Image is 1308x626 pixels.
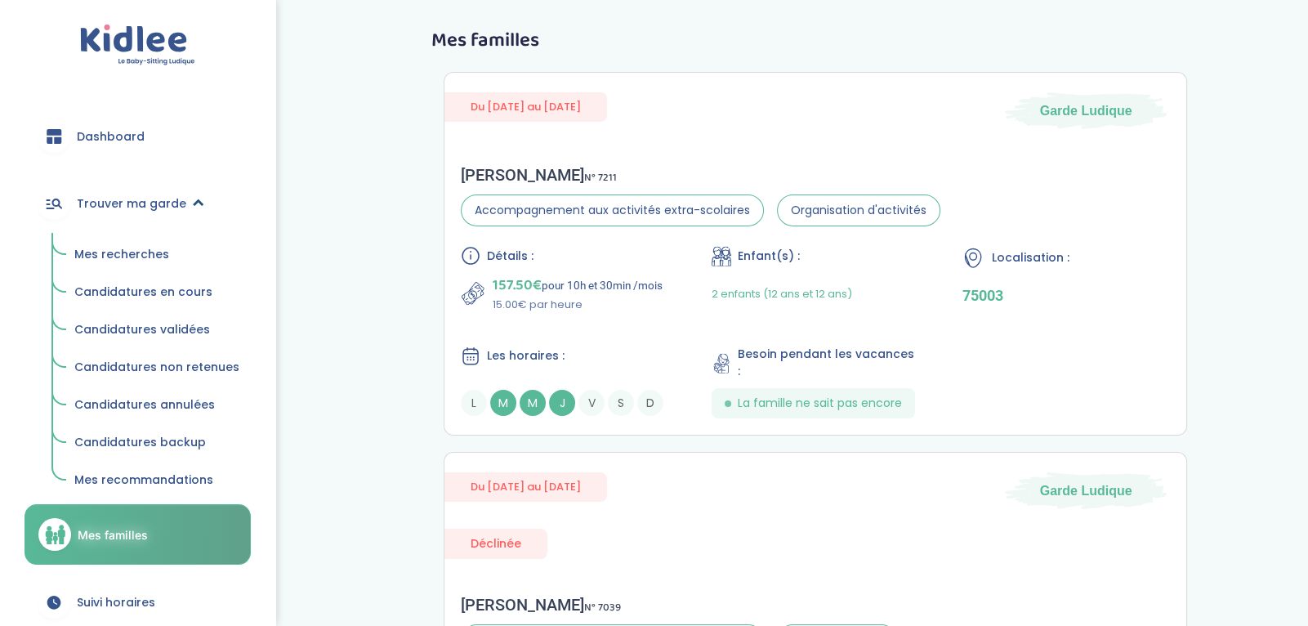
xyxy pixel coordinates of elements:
span: V [578,390,605,416]
span: Du [DATE] au [DATE] [444,92,607,121]
span: Besoin pendant les vacances : [738,346,920,380]
span: Localisation : [991,249,1069,266]
a: Mes familles [25,504,251,565]
span: Enfant(s) : [738,248,800,265]
span: Suivi horaires [77,594,155,611]
a: Mes recommandations [63,465,251,496]
a: Candidatures non retenues [63,352,251,383]
span: Candidatures validées [74,321,210,338]
a: Candidatures annulées [63,390,251,421]
span: D [637,390,663,416]
a: Dashboard [25,107,251,166]
span: Garde Ludique [1040,102,1132,120]
div: [PERSON_NAME] [461,165,940,185]
span: 2 enfants (12 ans et 12 ans) [712,286,852,302]
span: N° 7039 [584,599,621,616]
span: M [490,390,516,416]
p: pour 10h et 30min /mois [493,274,663,297]
a: Candidatures en cours [63,277,251,308]
a: Trouver ma garde [25,174,251,233]
span: Détails : [487,248,533,265]
p: 75003 [962,287,1170,304]
a: Candidatures validées [63,315,251,346]
span: Dashboard [77,128,145,145]
div: Déclinée [444,529,547,559]
span: La famille ne sait pas encore [738,395,902,412]
span: N° 7211 [584,169,617,186]
span: Organisation d'activités [777,195,940,226]
span: Candidatures non retenues [74,359,239,375]
span: Candidatures annulées [74,396,215,413]
span: M [520,390,546,416]
span: Garde Ludique [1040,482,1132,500]
span: Mes familles [78,526,148,543]
span: S [608,390,634,416]
span: Les horaires : [487,347,565,364]
span: Candidatures en cours [74,284,212,300]
span: Accompagnement aux activités extra-scolaires [461,195,764,226]
h3: Mes familles [431,30,1199,51]
p: 15.00€ par heure [493,297,663,313]
span: 157.50€ [493,274,542,297]
span: L [461,390,487,416]
a: Mes recherches [63,239,251,271]
span: Trouver ma garde [77,195,186,212]
div: [PERSON_NAME] [461,595,897,615]
span: Mes recommandations [74,472,213,488]
span: J [549,390,575,416]
span: Candidatures backup [74,434,206,450]
span: Du [DATE] au [DATE] [444,472,607,501]
a: Candidatures backup [63,427,251,458]
img: logo.svg [80,25,195,66]
span: Mes recherches [74,246,169,262]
